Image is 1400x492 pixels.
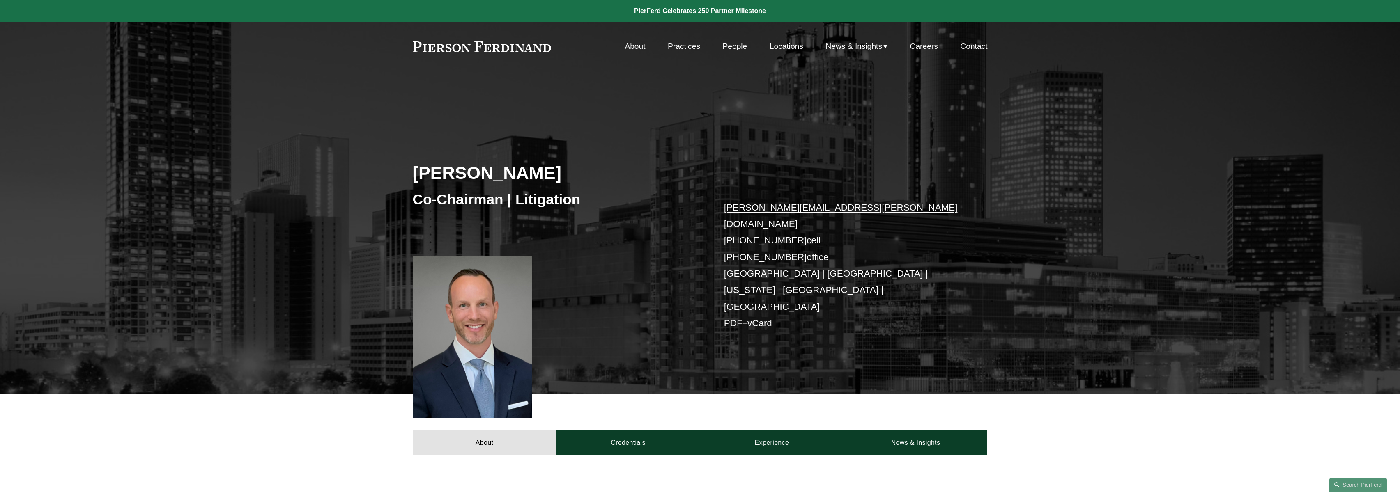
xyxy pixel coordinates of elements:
span: News & Insights [825,39,882,54]
a: Search this site [1329,478,1387,492]
a: folder dropdown [825,39,887,54]
a: [PERSON_NAME][EMAIL_ADDRESS][PERSON_NAME][DOMAIN_NAME] [724,202,958,229]
a: Careers [910,39,938,54]
a: Experience [700,430,844,455]
a: vCard [747,318,772,328]
p: cell office [GEOGRAPHIC_DATA] | [GEOGRAPHIC_DATA] | [US_STATE] | [GEOGRAPHIC_DATA] | [GEOGRAPHIC_... [724,199,963,332]
a: PDF [724,318,743,328]
a: People [723,39,747,54]
a: Credentials [556,430,700,455]
a: Contact [960,39,987,54]
a: About [413,430,556,455]
h3: Co-Chairman | Litigation [413,190,700,208]
a: [PHONE_NUMBER] [724,252,807,262]
a: Practices [668,39,700,54]
a: [PHONE_NUMBER] [724,235,807,245]
a: Locations [770,39,803,54]
a: News & Insights [844,430,987,455]
h2: [PERSON_NAME] [413,162,700,183]
a: About [625,39,645,54]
